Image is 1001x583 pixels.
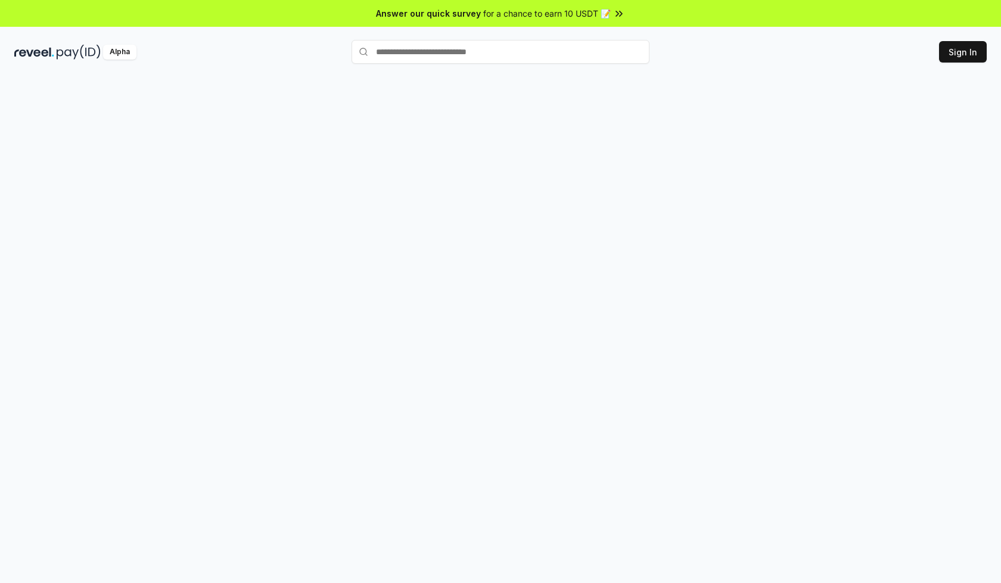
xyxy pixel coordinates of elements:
[57,45,101,60] img: pay_id
[483,7,611,20] span: for a chance to earn 10 USDT 📝
[103,45,136,60] div: Alpha
[14,45,54,60] img: reveel_dark
[939,41,987,63] button: Sign In
[376,7,481,20] span: Answer our quick survey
